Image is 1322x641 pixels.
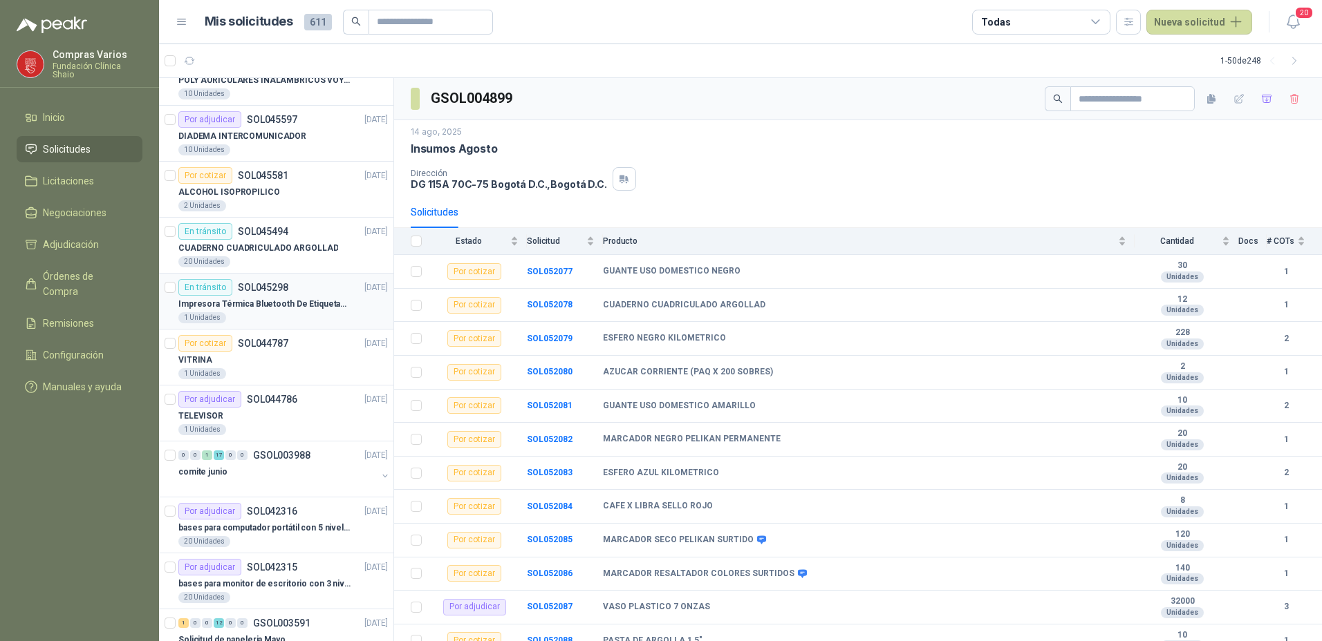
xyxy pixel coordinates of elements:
p: Impresora Térmica Bluetooth De Etiquetas De Envío Vretti [178,298,351,311]
div: 20 Unidades [178,536,230,547]
span: search [351,17,361,26]
b: MARCADOR RESALTADOR COLORES SURTIDOS [603,568,794,580]
button: 20 [1281,10,1305,35]
p: [DATE] [364,113,388,126]
div: 0 [237,450,248,460]
div: Por cotizar [178,335,232,352]
p: 14 ago, 2025 [411,126,462,139]
span: 20 [1294,6,1314,19]
b: GUANTE USO DOMESTICO NEGRO [603,266,741,277]
a: Por adjudicarSOL044786[DATE] TELEVISOR1 Unidades [159,385,393,441]
p: SOL045581 [238,171,288,180]
span: Solicitudes [43,142,91,157]
div: 0 [237,618,248,628]
p: Compras Varios [53,50,142,59]
a: Órdenes de Compra [17,263,142,305]
span: Licitaciones [43,173,94,189]
a: Por adjudicarSOL045702[DATE] POLY AURICULARES INALÁMBRICOS VOYAGER 4320 UC.10 Unidades [159,50,393,106]
div: 1 [178,618,189,628]
p: SOL044786 [247,394,297,404]
p: comite junio [178,466,227,479]
a: SOL052078 [527,300,572,309]
a: En tránsitoSOL045494[DATE] CUADERNO CUADRICULADO ARGOLLAD20 Unidades [159,218,393,274]
th: Solicitud [527,228,603,255]
div: Unidades [1161,506,1204,517]
th: Cantidad [1135,228,1238,255]
b: VASO PLASTICO 7 ONZAS [603,602,710,613]
b: SOL052077 [527,267,572,276]
div: 20 Unidades [178,256,230,267]
a: Por adjudicarSOL042316[DATE] bases para computador portátil con 5 niveles de ajuste20 Unidades [159,497,393,553]
p: [DATE] [364,225,388,238]
p: GSOL003591 [253,618,310,628]
div: Por adjudicar [178,391,241,408]
div: Por adjudicar [443,599,506,615]
b: CAFE X LIBRA SELLO ROJO [603,501,713,512]
a: SOL052081 [527,401,572,410]
span: Producto [603,236,1115,246]
p: bases para computador portátil con 5 niveles de ajuste [178,522,351,535]
div: 1 - 50 de 248 [1220,50,1305,72]
p: [DATE] [364,505,388,518]
a: SOL052084 [527,501,572,511]
div: Unidades [1161,607,1204,618]
h3: GSOL004899 [431,88,514,109]
b: 2 [1267,466,1305,479]
span: Remisiones [43,316,94,331]
p: CUADERNO CUADRICULADO ARGOLLAD [178,242,338,255]
div: 0 [190,450,201,460]
p: SOL045298 [238,283,288,292]
p: DG 115A 70C-75 Bogotá D.C. , Bogotá D.C. [411,178,607,190]
a: Adjudicación [17,231,142,258]
b: ESFERO NEGRO KILOMETRICO [603,333,726,344]
p: GSOL003988 [253,450,310,460]
th: Estado [430,228,527,255]
div: Unidades [1161,271,1204,283]
a: Inicio [17,104,142,131]
b: ESFERO AZUL KILOMETRICO [603,468,719,479]
p: [DATE] [364,281,388,294]
p: SOL044787 [238,338,288,348]
div: 2 Unidades [178,200,226,211]
b: 1 [1267,433,1305,446]
a: Remisiones [17,310,142,336]
b: 1 [1267,265,1305,278]
b: 1 [1267,500,1305,513]
div: Por cotizar [447,565,501,582]
b: 32000 [1135,596,1230,607]
img: Logo peakr [17,17,87,33]
div: Unidades [1161,439,1204,450]
a: SOL052082 [527,434,572,444]
div: 1 [202,450,212,460]
div: Por cotizar [178,167,232,184]
b: 20 [1135,428,1230,439]
p: [DATE] [364,337,388,350]
div: Por cotizar [447,465,501,481]
p: [DATE] [364,617,388,630]
div: Por adjudicar [178,111,241,128]
b: 10 [1135,630,1230,641]
a: Configuración [17,342,142,368]
img: Company Logo [17,51,44,77]
p: VITRINA [178,354,212,367]
b: 1 [1267,533,1305,546]
div: Unidades [1161,540,1204,551]
b: 1 [1267,298,1305,312]
span: Solicitud [527,236,584,246]
b: 12 [1135,294,1230,305]
div: 10 Unidades [178,88,230,99]
span: Adjudicación [43,237,99,252]
span: Cantidad [1135,236,1219,246]
b: 2 [1267,399,1305,412]
a: SOL052083 [527,468,572,477]
a: Manuales y ayuda [17,374,142,400]
a: Licitaciones [17,168,142,194]
div: 0 [190,618,201,628]
p: ALCOHOL ISOPROPILICO [178,186,280,199]
button: Nueva solicitud [1146,10,1252,35]
b: 30 [1135,260,1230,271]
div: Por adjudicar [178,559,241,575]
a: En tránsitoSOL045298[DATE] Impresora Térmica Bluetooth De Etiquetas De Envío Vretti1 Unidades [159,274,393,329]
